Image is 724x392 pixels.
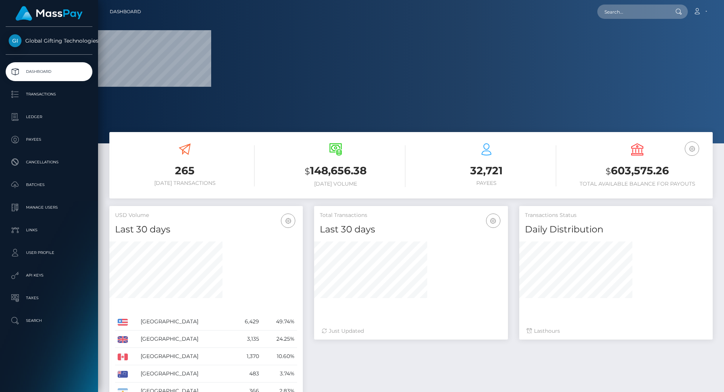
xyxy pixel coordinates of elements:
[138,348,232,365] td: [GEOGRAPHIC_DATA]
[110,4,141,20] a: Dashboard
[6,266,92,285] a: API Keys
[118,371,128,378] img: AU.png
[9,292,89,304] p: Taxes
[9,179,89,191] p: Batches
[115,163,255,178] h3: 265
[305,166,310,177] small: $
[568,163,707,179] h3: 603,575.26
[118,319,128,326] img: US.png
[118,354,128,360] img: CA.png
[9,224,89,236] p: Links
[9,66,89,77] p: Dashboard
[232,313,262,331] td: 6,429
[6,311,92,330] a: Search
[262,331,297,348] td: 24.25%
[115,223,297,236] h4: Last 30 days
[6,175,92,194] a: Batches
[232,331,262,348] td: 3,135
[417,163,556,178] h3: 32,721
[138,365,232,383] td: [GEOGRAPHIC_DATA]
[525,223,707,236] h4: Daily Distribution
[6,198,92,217] a: Manage Users
[118,336,128,343] img: GB.png
[417,180,556,186] h6: Payees
[115,180,255,186] h6: [DATE] Transactions
[138,313,232,331] td: [GEOGRAPHIC_DATA]
[9,270,89,281] p: API Keys
[9,134,89,145] p: Payees
[232,365,262,383] td: 483
[322,327,500,335] div: Just Updated
[527,327,705,335] div: Last hours
[262,365,297,383] td: 3.74%
[266,181,405,187] h6: [DATE] Volume
[525,212,707,219] h5: Transactions Status
[6,108,92,126] a: Ledger
[6,37,92,44] span: Global Gifting Technologies Inc
[6,130,92,149] a: Payees
[9,202,89,213] p: Manage Users
[6,243,92,262] a: User Profile
[138,331,232,348] td: [GEOGRAPHIC_DATA]
[262,313,297,331] td: 49.74%
[232,348,262,365] td: 1,370
[15,6,83,21] img: MassPay Logo
[9,315,89,326] p: Search
[115,212,297,219] h5: USD Volume
[266,163,405,179] h3: 148,656.38
[6,85,92,104] a: Transactions
[6,62,92,81] a: Dashboard
[320,212,502,219] h5: Total Transactions
[9,89,89,100] p: Transactions
[9,34,21,47] img: Global Gifting Technologies Inc
[6,153,92,172] a: Cancellations
[597,5,668,19] input: Search...
[568,181,707,187] h6: Total Available Balance for Payouts
[9,157,89,168] p: Cancellations
[6,289,92,307] a: Taxes
[262,348,297,365] td: 10.60%
[9,247,89,258] p: User Profile
[6,221,92,240] a: Links
[320,223,502,236] h4: Last 30 days
[606,166,611,177] small: $
[9,111,89,123] p: Ledger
